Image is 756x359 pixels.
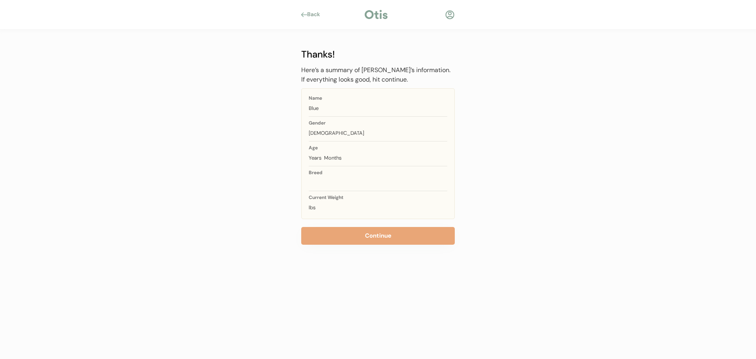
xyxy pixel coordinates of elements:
div: Back [307,11,325,19]
button: Continue [301,227,455,245]
div: Name [309,96,447,100]
div: Breed [309,170,447,175]
div: [DEMOGRAPHIC_DATA] [309,129,447,137]
div: Current Weight [309,195,447,200]
div: Blue [309,104,447,112]
div: Thanks! [301,47,455,61]
div: lbs [309,204,447,212]
div: Years Months [309,154,447,162]
div: Age [309,145,447,150]
div: Here’s a summary of [PERSON_NAME]’s information. If everything looks good, hit continue. [301,65,455,84]
div: Gender [309,121,447,125]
